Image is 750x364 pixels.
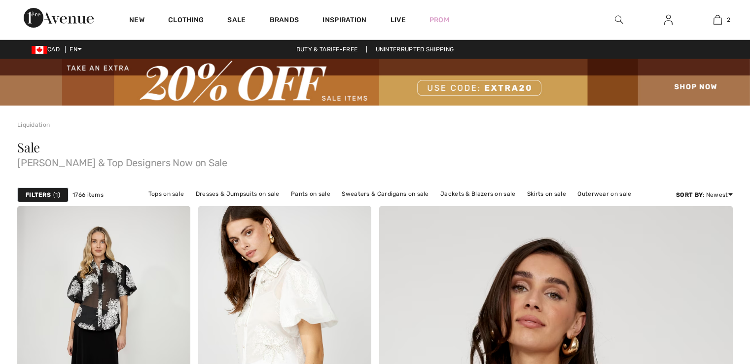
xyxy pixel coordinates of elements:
a: Pants on sale [286,187,335,200]
span: EN [70,46,82,53]
img: Canadian Dollar [32,46,47,54]
a: Prom [429,15,449,25]
span: CAD [32,46,64,53]
strong: Filters [26,190,51,199]
a: Jackets & Blazers on sale [435,187,521,200]
div: : Newest [676,190,733,199]
a: 2 [693,14,742,26]
img: 1ère Avenue [24,8,94,28]
a: Tops on sale [143,187,189,200]
img: search the website [615,14,623,26]
span: 1766 items [72,190,104,199]
span: Sale [17,139,40,156]
a: Sweaters & Cardigans on sale [337,187,433,200]
a: New [129,16,144,26]
a: Outerwear on sale [572,187,636,200]
span: 2 [727,15,730,24]
iframe: Opens a widget where you can chat to one of our agents [687,290,740,315]
a: Brands [270,16,299,26]
span: 1 [53,190,60,199]
a: Clothing [168,16,204,26]
strong: Sort By [676,191,703,198]
a: Liquidation [17,121,50,128]
span: [PERSON_NAME] & Top Designers Now on Sale [17,154,733,168]
img: My Info [664,14,673,26]
a: Live [391,15,406,25]
img: My Bag [714,14,722,26]
a: Skirts on sale [522,187,571,200]
a: Sign In [656,14,680,26]
span: Inspiration [322,16,366,26]
a: Dresses & Jumpsuits on sale [191,187,285,200]
a: Sale [227,16,246,26]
